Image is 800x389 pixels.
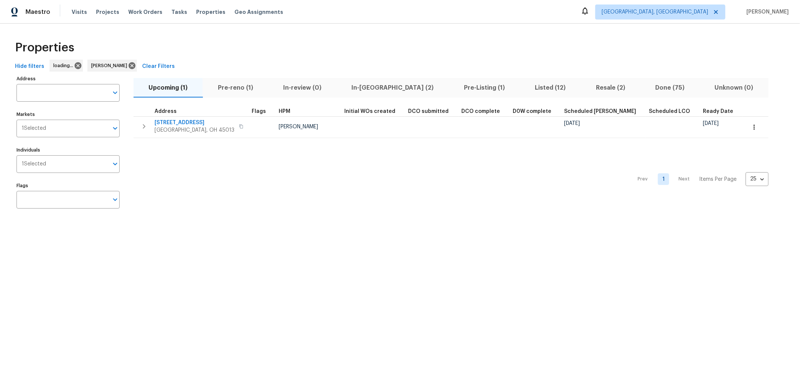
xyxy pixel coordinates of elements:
a: Goto page 1 [658,173,669,185]
span: [PERSON_NAME] [743,8,789,16]
div: 25 [746,169,768,189]
span: Done (75) [645,83,695,93]
span: Scheduled LCO [649,109,690,114]
span: Scheduled [PERSON_NAME] [564,109,636,114]
p: Items Per Page [699,176,737,183]
span: 1 Selected [22,161,46,167]
nav: Pagination Navigation [631,143,768,216]
span: HPM [279,109,290,114]
span: Properties [15,44,74,51]
span: [PERSON_NAME] [279,124,318,129]
label: Flags [17,183,120,188]
button: Open [110,87,120,98]
span: DCO submitted [408,109,449,114]
label: Address [17,77,120,81]
span: Unknown (0) [704,83,764,93]
button: Open [110,194,120,205]
div: [PERSON_NAME] [87,60,137,72]
span: Address [155,109,177,114]
span: 1 Selected [22,125,46,132]
span: Ready Date [703,109,733,114]
span: D0W complete [513,109,551,114]
span: [PERSON_NAME] [91,62,130,69]
span: Properties [196,8,225,16]
span: In-[GEOGRAPHIC_DATA] (2) [341,83,444,93]
span: Resale (2) [585,83,636,93]
span: [GEOGRAPHIC_DATA], [GEOGRAPHIC_DATA] [602,8,708,16]
span: In-review (0) [273,83,332,93]
div: loading... [50,60,83,72]
span: Tasks [171,9,187,15]
button: Hide filters [12,60,47,74]
span: Initial WOs created [344,109,395,114]
button: Open [110,159,120,169]
span: Pre-reno (1) [207,83,263,93]
span: Projects [96,8,119,16]
span: Hide filters [15,62,44,71]
span: [DATE] [564,121,580,126]
button: Clear Filters [139,60,178,74]
span: [DATE] [703,121,719,126]
span: Clear Filters [142,62,175,71]
span: Maestro [26,8,50,16]
span: Work Orders [128,8,162,16]
span: Visits [72,8,87,16]
span: DCO complete [461,109,500,114]
span: Flags [252,109,266,114]
span: [STREET_ADDRESS] [155,119,234,126]
label: Markets [17,112,120,117]
span: Upcoming (1) [138,83,198,93]
span: loading... [53,62,76,69]
span: Listed (12) [524,83,576,93]
span: Geo Assignments [234,8,283,16]
button: Open [110,123,120,134]
span: [GEOGRAPHIC_DATA], OH 45013 [155,126,234,134]
span: Pre-Listing (1) [453,83,515,93]
label: Individuals [17,148,120,152]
